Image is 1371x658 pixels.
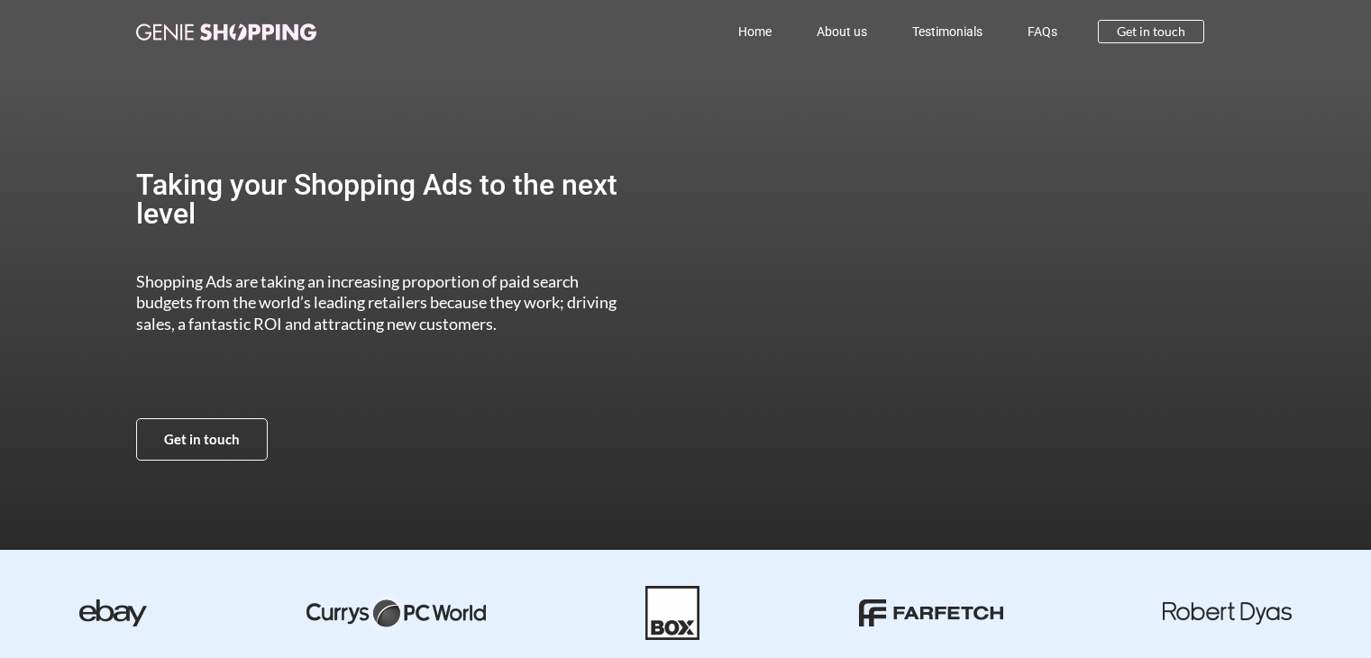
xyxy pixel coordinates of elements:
[136,170,635,228] h2: Taking your Shopping Ads to the next level
[1098,20,1204,43] a: Get in touch
[136,271,617,334] span: Shopping Ads are taking an increasing proportion of paid search budgets from the world’s leading ...
[136,418,268,461] a: Get in touch
[859,599,1003,626] img: farfetch-01
[164,433,240,446] span: Get in touch
[136,23,316,41] img: genie-shopping-logo
[396,11,1081,52] nav: Menu
[716,11,794,52] a: Home
[645,586,699,640] img: Box-01
[890,11,1005,52] a: Testimonials
[794,11,890,52] a: About us
[1117,25,1185,38] span: Get in touch
[79,599,147,626] img: ebay-dark
[1005,11,1080,52] a: FAQs
[1163,602,1292,625] img: robert dyas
